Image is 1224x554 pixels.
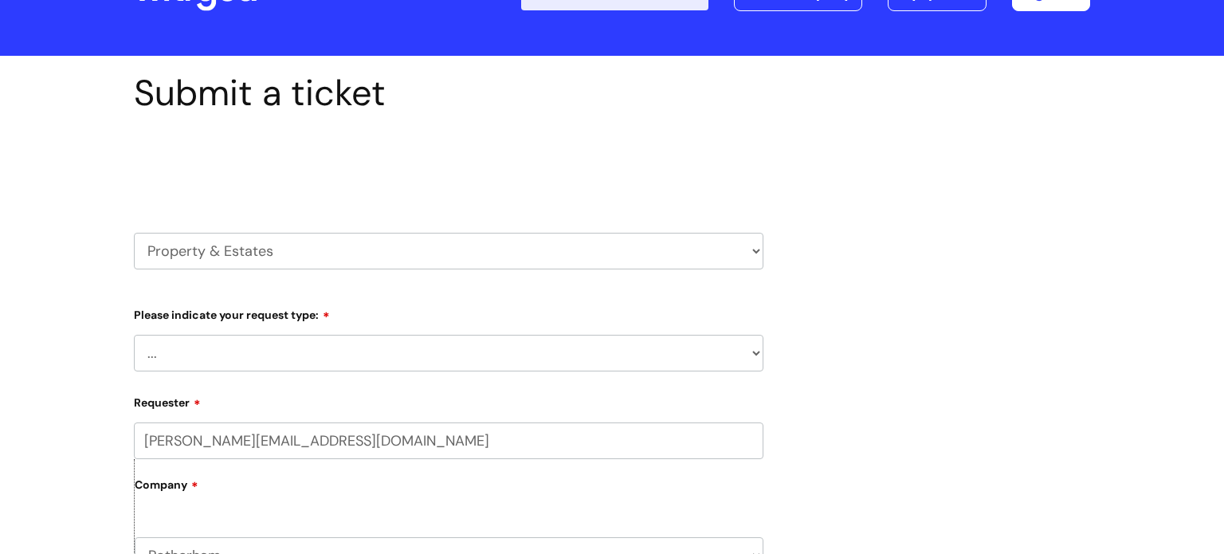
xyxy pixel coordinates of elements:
[134,391,763,410] label: Requester
[134,72,763,115] h1: Submit a ticket
[134,303,763,322] label: Please indicate your request type:
[134,151,763,181] h2: Select issue type
[134,422,763,459] input: Email
[135,473,763,509] label: Company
